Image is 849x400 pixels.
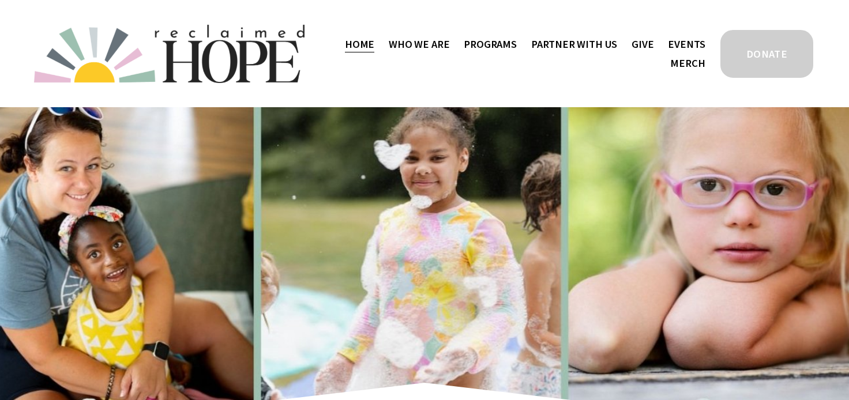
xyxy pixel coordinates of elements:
a: Merch [670,54,705,73]
a: folder dropdown [531,35,617,54]
a: folder dropdown [464,35,517,54]
span: Who We Are [389,36,449,53]
a: DONATE [719,28,815,80]
a: Give [632,35,653,54]
a: Events [668,35,705,54]
a: folder dropdown [389,35,449,54]
img: Reclaimed Hope Initiative [34,25,305,83]
a: Home [345,35,374,54]
span: Partner With Us [531,36,617,53]
span: Programs [464,36,517,53]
